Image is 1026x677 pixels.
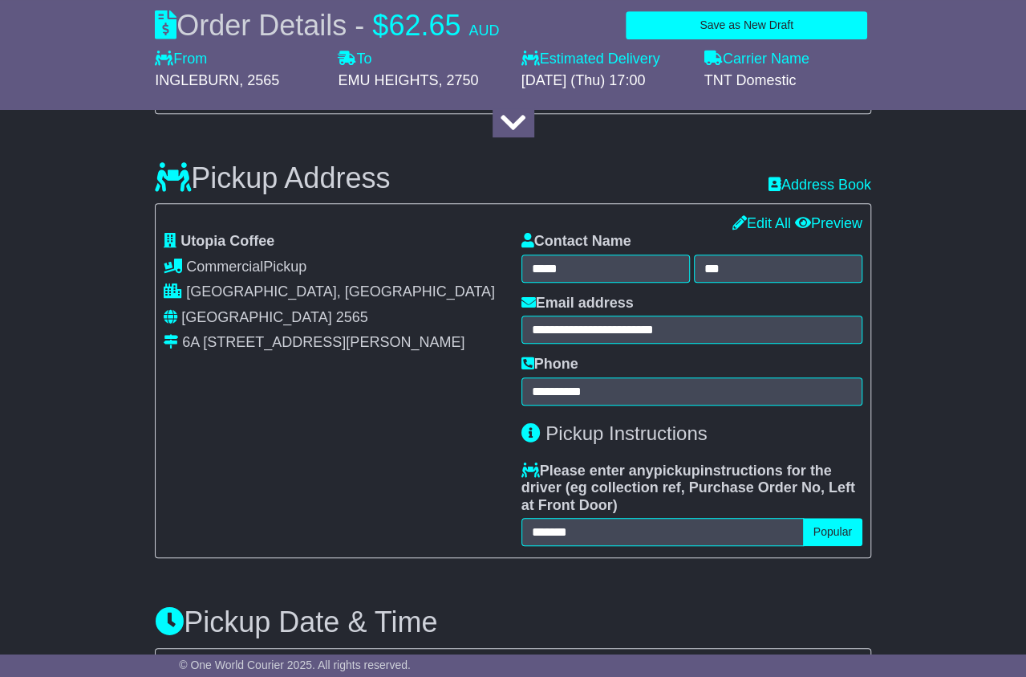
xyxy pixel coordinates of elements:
[468,22,499,39] span: AUD
[521,72,687,90] div: [DATE] (Thu) 17:00
[186,283,495,300] span: [GEOGRAPHIC_DATA], [GEOGRAPHIC_DATA]
[732,215,791,231] a: Edit All
[155,72,239,88] span: INGLEBURN
[768,177,871,194] a: Address Book
[155,162,390,194] h3: Pickup Address
[388,9,460,42] span: 62.65
[521,233,631,251] label: Contact Name
[521,295,634,312] label: Email address
[372,9,388,42] span: $
[521,356,578,373] label: Phone
[704,72,871,90] div: TNT Domestic
[182,334,464,352] div: 6A [STREET_ADDRESS][PERSON_NAME]
[704,51,809,68] label: Carrier Name
[181,309,331,325] span: [GEOGRAPHIC_DATA]
[180,233,274,249] span: Utopia Coffee
[155,8,499,43] div: Order Details -
[795,215,862,231] a: Preview
[654,463,700,479] span: pickup
[239,72,279,88] span: , 2565
[186,259,263,275] span: Commercial
[803,518,862,546] button: Popular
[338,51,371,68] label: To
[521,51,687,68] label: Estimated Delivery
[155,606,871,638] h3: Pickup Date & Time
[545,422,707,444] span: Pickup Instructions
[521,463,862,515] label: Please enter any instructions for the driver ( )
[336,309,368,325] span: 2565
[164,259,505,276] div: Pickup
[521,479,855,513] span: eg collection ref, Purchase Order No, Left at Front Door
[179,659,411,671] span: © One World Courier 2025. All rights reserved.
[155,51,207,68] label: From
[626,11,867,39] button: Save as New Draft
[338,72,438,88] span: EMU HEIGHTS
[438,72,478,88] span: , 2750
